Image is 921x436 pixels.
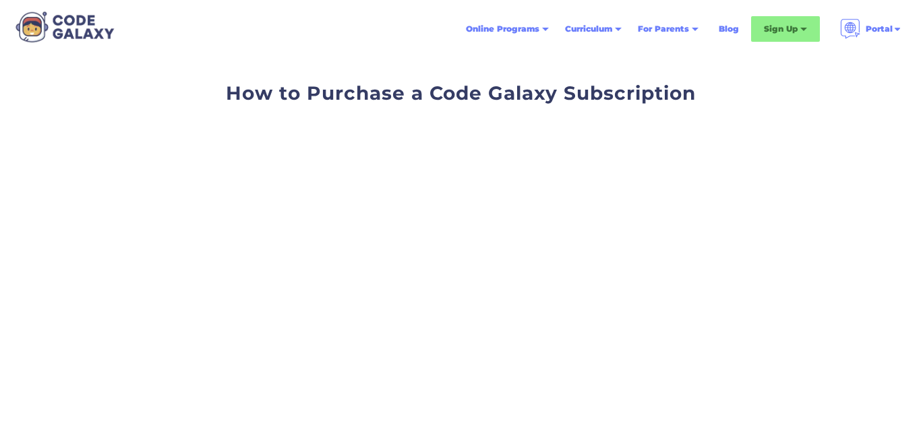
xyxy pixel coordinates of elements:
[565,22,612,36] div: Curriculum
[638,22,689,36] div: For Parents
[866,22,893,36] div: Portal
[466,22,539,36] div: Online Programs
[226,82,696,104] span: How to Purchase a Code Galaxy Subscription
[764,22,798,36] div: Sign Up
[711,17,747,41] a: Blog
